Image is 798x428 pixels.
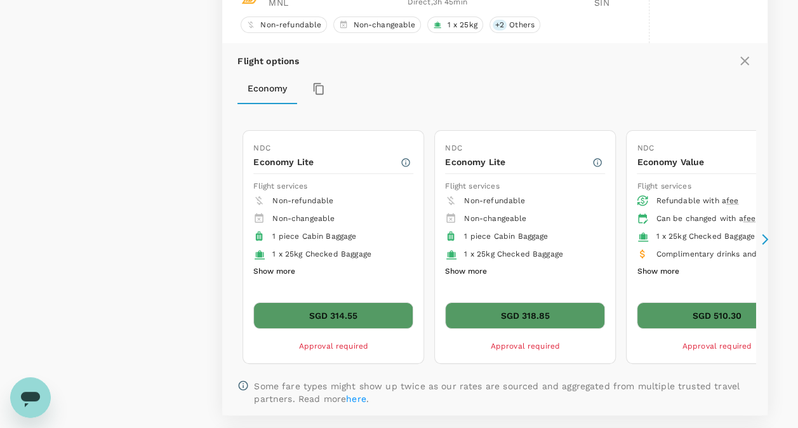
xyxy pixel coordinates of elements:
span: Approval required [682,342,752,351]
span: 1 piece Cabin Baggage [464,232,548,241]
span: Non-refundable [255,20,326,30]
span: 1 x 25kg Checked Baggage [272,250,371,258]
div: 1 x 25kg [427,17,482,33]
div: Can be changed with a [656,213,787,225]
button: Show more [445,264,487,280]
span: NDC [253,144,270,152]
p: Economy Lite [253,156,400,168]
div: +2Others [489,17,540,33]
span: Flight services [445,182,499,191]
span: 1 x 25kg Checked Baggage [656,232,755,241]
p: Economy Lite [445,156,592,168]
button: Show more [253,264,295,280]
span: Approval required [490,342,560,351]
div: Non-changeable [333,17,421,33]
button: SGD 510.30 [637,302,797,329]
span: 1 x 25kg Checked Baggage [464,250,563,258]
p: Economy Value [637,156,783,168]
button: SGD 318.85 [445,302,605,329]
p: Some fare types might show up twice as our rates are sourced and aggregated from multiple trusted... [254,380,752,405]
span: Non-changeable [272,214,335,223]
span: + 2 [493,20,507,30]
span: Approval required [298,342,368,351]
span: Non-changeable [464,214,526,223]
p: Flight options [237,55,299,67]
span: Complimentary drinks and meal [656,250,778,258]
span: Flight services [253,182,307,191]
span: fee [726,196,738,205]
span: Others [504,20,540,30]
button: Economy [237,74,297,104]
span: Non-changeable [348,20,420,30]
span: NDC [637,144,653,152]
span: Non-refundable [464,196,525,205]
span: 1 x 25kg [442,20,482,30]
a: here [346,394,366,404]
iframe: Button to launch messaging window [10,377,51,418]
button: Show more [637,264,679,280]
span: NDC [445,144,462,152]
span: Flight services [637,182,691,191]
button: SGD 314.55 [253,302,413,329]
span: 1 piece Cabin Baggage [272,232,356,241]
span: Non-refundable [272,196,333,205]
span: fee [743,214,755,223]
div: Non-refundable [241,17,327,33]
div: Refundable with a [656,195,787,208]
